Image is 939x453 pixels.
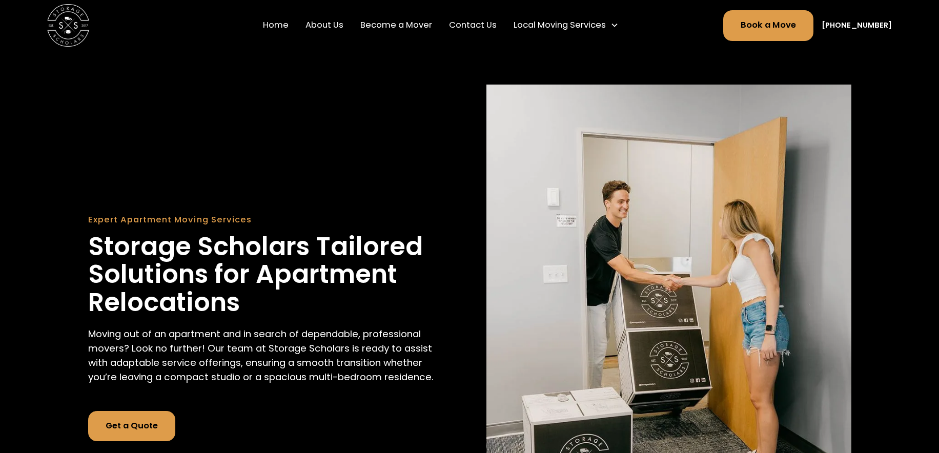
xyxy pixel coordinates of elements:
[723,10,813,41] a: Book a Move
[514,19,606,32] div: Local Moving Services
[259,11,293,40] a: Home
[88,214,453,226] div: Expert Apartment Moving Services
[356,11,437,40] a: Become a Mover
[301,11,348,40] a: About Us
[88,411,175,442] a: Get a Quote
[88,327,453,384] p: Moving out of an apartment and in search of dependable, professional movers? Look no further! Our...
[445,11,501,40] a: Contact Us
[47,4,90,47] a: home
[88,233,453,317] h1: Storage Scholars Tailored Solutions for Apartment Relocations
[822,20,892,31] a: [PHONE_NUMBER]
[509,15,623,36] div: Local Moving Services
